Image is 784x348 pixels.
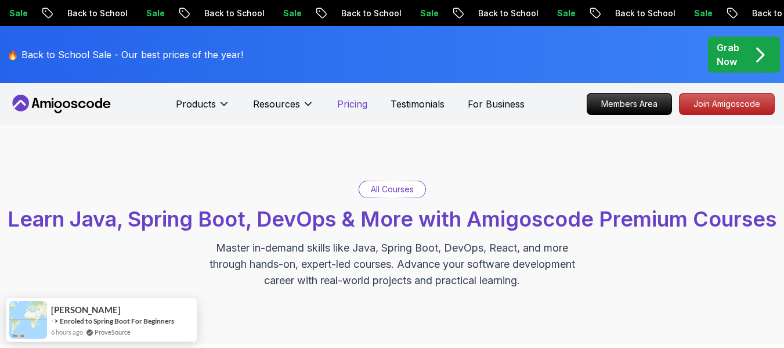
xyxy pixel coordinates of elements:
span: 6 hours ago [51,327,83,337]
a: Join Amigoscode [679,93,775,115]
a: Enroled to Spring Boot For Beginners [60,316,174,326]
p: Back to School [331,8,410,19]
p: 🔥 Back to School Sale - Our best prices of the year! [7,48,243,62]
p: Sale [684,8,721,19]
span: -> [51,316,59,325]
button: Resources [253,97,314,120]
a: Pricing [337,97,367,111]
p: Grab Now [717,41,739,69]
p: All Courses [371,184,414,195]
a: For Business [468,97,525,111]
p: Sale [136,8,174,19]
p: Sale [410,8,447,19]
p: Members Area [587,94,671,114]
p: Back to School [605,8,684,19]
p: Back to School [57,8,136,19]
img: provesource social proof notification image [9,301,47,339]
span: Learn Java, Spring Boot, DevOps & More with Amigoscode Premium Courses [8,206,776,232]
span: [PERSON_NAME] [51,305,121,315]
button: Products [176,97,230,120]
p: Sale [547,8,584,19]
p: Products [176,97,216,111]
a: ProveSource [95,327,131,337]
p: Join Amigoscode [680,94,774,114]
p: Back to School [468,8,547,19]
p: Master in-demand skills like Java, Spring Boot, DevOps, React, and more through hands-on, expert-... [197,240,587,289]
a: Members Area [587,93,672,115]
p: Resources [253,97,300,111]
p: Back to School [194,8,273,19]
a: Testimonials [391,97,445,111]
p: Sale [273,8,310,19]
